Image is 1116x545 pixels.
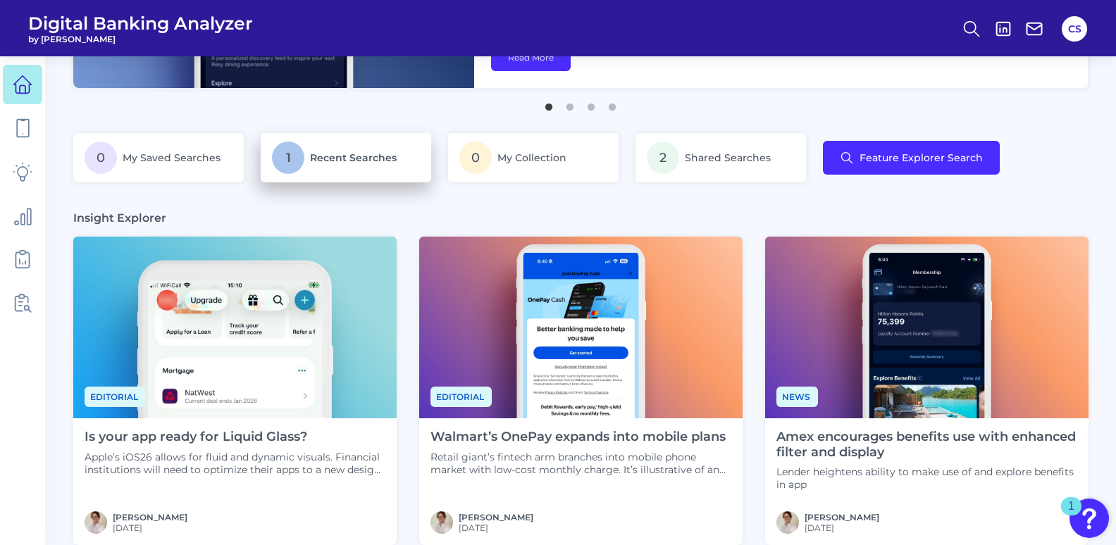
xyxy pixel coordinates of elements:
a: 2Shared Searches [635,133,806,182]
a: [PERSON_NAME] [459,512,533,522]
h4: Is your app ready for Liquid Glass? [85,430,385,445]
h4: Amex encourages benefits use with enhanced filter and display [776,430,1077,460]
span: 1 [272,142,304,174]
span: by [PERSON_NAME] [28,34,253,44]
span: News [776,387,818,407]
span: Digital Banking Analyzer [28,13,253,34]
img: MIchael McCaw [430,511,453,534]
a: Read More [491,44,571,71]
h3: Insight Explorer [73,211,166,225]
span: 2 [647,142,679,174]
a: 1Recent Searches [261,133,431,182]
img: MIchael McCaw [85,511,107,534]
p: Retail giant’s fintech arm branches into mobile phone market with low-cost monthly charge. It’s i... [430,451,731,476]
a: 0My Saved Searches [73,133,244,182]
a: News [776,389,818,403]
span: Feature Explorer Search [860,152,983,163]
img: News - Phone (3).png [419,237,743,418]
span: Editorial [430,387,492,407]
button: 2 [563,96,577,111]
h4: Walmart’s OnePay expands into mobile plans [430,430,731,445]
p: Apple’s iOS26 allows for fluid and dynamic visuals. Financial institutions will need to optimize ... [85,451,385,476]
span: 0 [85,142,117,174]
span: [DATE] [459,522,533,533]
span: [DATE] [805,522,879,533]
button: 4 [605,96,619,111]
span: 0 [459,142,492,174]
span: Shared Searches [685,151,771,164]
span: Editorial [85,387,146,407]
div: 1 [1068,506,1074,525]
button: CS [1062,16,1087,42]
a: Editorial [430,389,492,403]
span: My Saved Searches [123,151,221,164]
button: Open Resource Center, 1 new notification [1069,499,1109,538]
button: 1 [542,96,556,111]
a: 0My Collection [448,133,619,182]
img: Editorial - Phone Zoom In.png [73,237,397,418]
img: News - Phone (4).png [765,237,1089,418]
a: [PERSON_NAME] [805,512,879,522]
button: Feature Explorer Search [823,141,1000,175]
a: Editorial [85,389,146,403]
span: Recent Searches [310,151,397,164]
p: Lender heightens ability to make use of and explore benefits in app [776,465,1077,491]
a: [PERSON_NAME] [113,512,187,522]
span: [DATE] [113,522,187,533]
img: MIchael McCaw [776,511,799,534]
button: 3 [584,96,598,111]
span: My Collection [497,151,566,164]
